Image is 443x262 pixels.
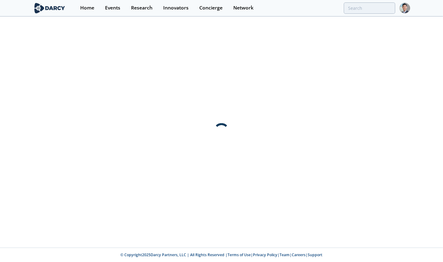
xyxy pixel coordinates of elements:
a: Team [280,252,290,257]
div: Network [233,6,253,10]
div: Concierge [199,6,223,10]
a: Privacy Policy [253,252,278,257]
img: logo-wide.svg [33,3,66,13]
input: Advanced Search [344,2,395,14]
div: Innovators [163,6,189,10]
a: Support [308,252,323,257]
img: Profile [400,3,410,13]
a: Terms of Use [228,252,251,257]
div: Events [105,6,120,10]
p: © Copyright 2025 Darcy Partners, LLC | All Rights Reserved | | | | | [10,252,434,258]
a: Careers [292,252,306,257]
div: Home [80,6,94,10]
div: Research [131,6,152,10]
